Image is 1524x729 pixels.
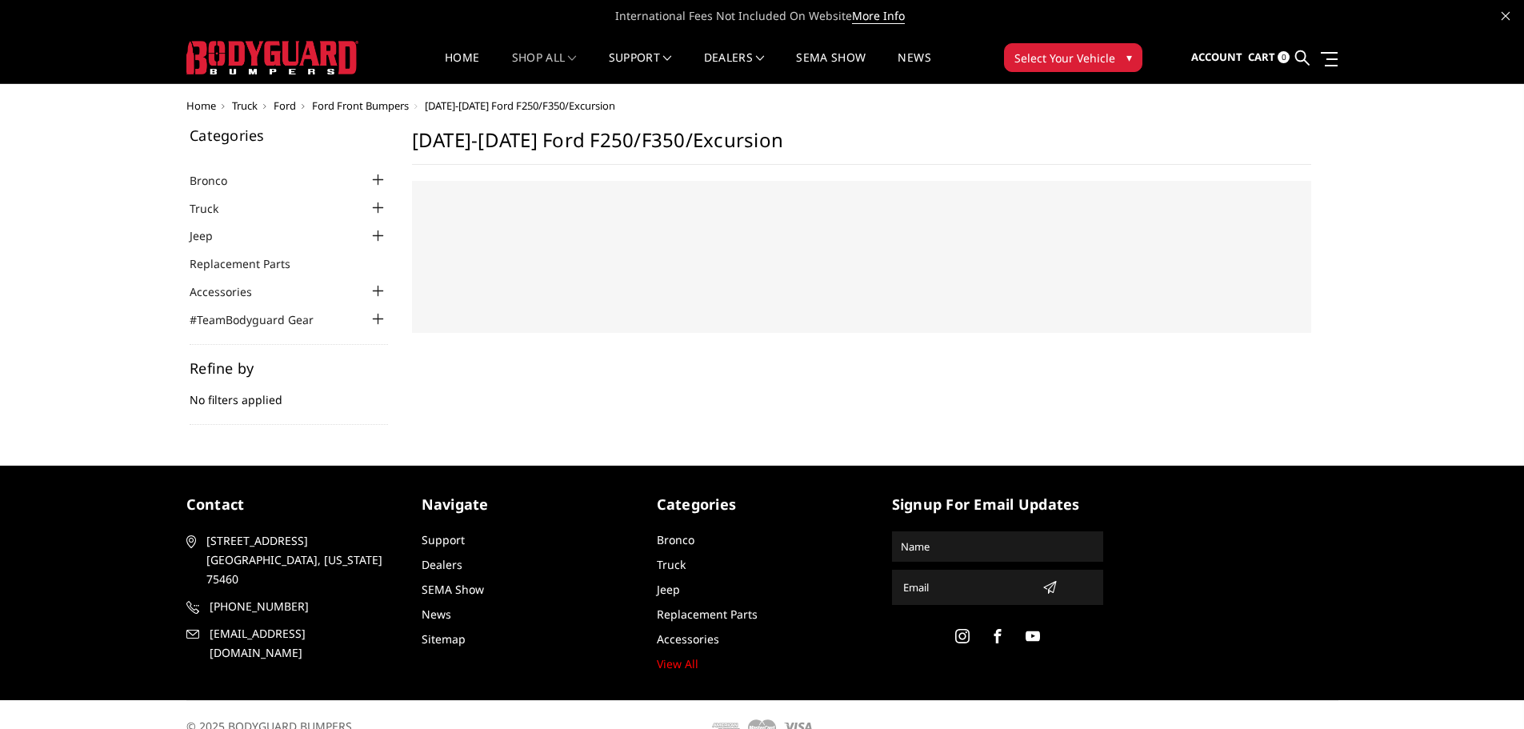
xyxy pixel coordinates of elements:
a: [PHONE_NUMBER] [186,597,398,616]
a: Jeep [190,227,233,244]
button: Select Your Vehicle [1004,43,1142,72]
a: Jeep [657,582,680,597]
a: Truck [232,98,258,113]
div: No filters applied [190,361,388,425]
a: Home [445,52,479,83]
a: SEMA Show [796,52,866,83]
h5: Categories [657,494,868,515]
a: Sitemap [422,631,466,647]
a: Replacement Parts [190,255,310,272]
h5: Categories [190,128,388,142]
span: Account [1191,50,1242,64]
input: Name [894,534,1101,559]
a: #TeamBodyguard Gear [190,311,334,328]
h5: Navigate [422,494,633,515]
span: ▾ [1126,49,1132,66]
a: View All [657,656,698,671]
h5: contact [186,494,398,515]
a: News [422,607,451,622]
img: BODYGUARD BUMPERS [186,41,358,74]
h5: Refine by [190,361,388,375]
h1: [DATE]-[DATE] Ford F250/F350/Excursion [412,128,1311,165]
span: 0 [1278,51,1290,63]
a: Dealers [422,557,462,572]
a: [EMAIL_ADDRESS][DOMAIN_NAME] [186,624,398,663]
span: [EMAIL_ADDRESS][DOMAIN_NAME] [210,624,395,663]
a: More Info [852,8,905,24]
a: Accessories [657,631,719,647]
a: Cart 0 [1248,36,1290,79]
a: Dealers [704,52,765,83]
iframe: Form 0 [428,197,1295,317]
span: Cart [1248,50,1275,64]
a: Support [609,52,672,83]
span: [DATE]-[DATE] Ford F250/F350/Excursion [425,98,615,113]
a: Bronco [190,172,247,189]
a: News [898,52,930,83]
h5: signup for email updates [892,494,1103,515]
a: Ford Front Bumpers [312,98,409,113]
a: Replacement Parts [657,607,758,622]
span: [PHONE_NUMBER] [210,597,395,616]
a: Support [422,532,465,547]
a: Account [1191,36,1242,79]
span: Select Your Vehicle [1014,50,1115,66]
span: [STREET_ADDRESS] [GEOGRAPHIC_DATA], [US_STATE] 75460 [206,531,392,589]
a: Truck [657,557,686,572]
input: Email [897,575,1036,600]
a: SEMA Show [422,582,484,597]
a: Bronco [657,532,694,547]
a: Truck [190,200,238,217]
a: Accessories [190,283,272,300]
a: shop all [512,52,577,83]
a: Ford [274,98,296,113]
a: Home [186,98,216,113]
